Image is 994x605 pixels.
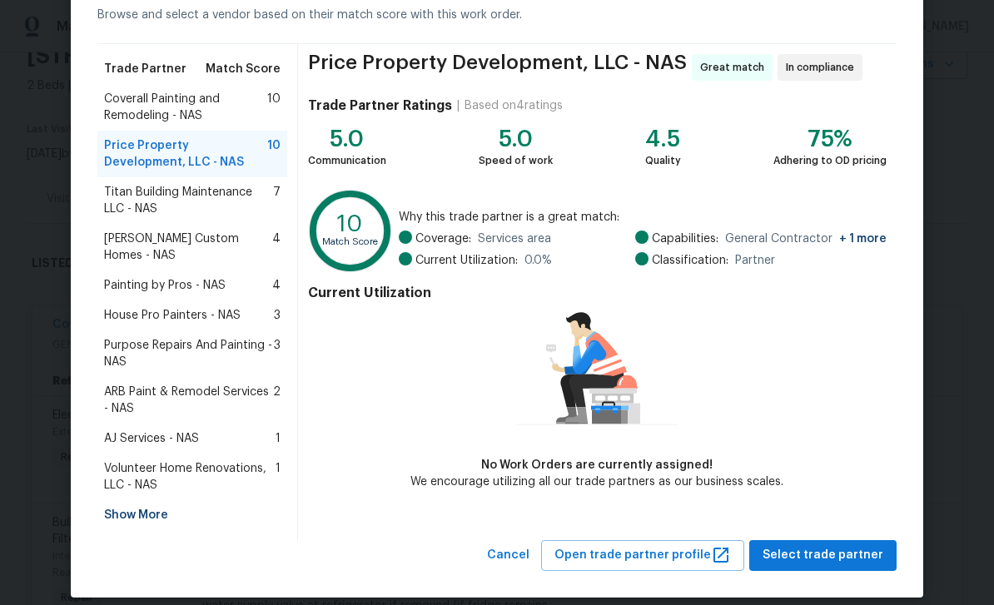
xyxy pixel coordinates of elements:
[308,54,687,81] span: Price Property Development, LLC - NAS
[308,285,887,301] h4: Current Utilization
[652,252,728,269] span: Classification:
[104,384,273,417] span: ARB Paint & Remodel Services - NAS
[206,61,281,77] span: Match Score
[272,277,281,294] span: 4
[104,137,267,171] span: Price Property Development, LLC - NAS
[725,231,887,247] span: General Contractor
[452,97,465,114] div: |
[700,59,771,76] span: Great match
[104,184,273,217] span: Titan Building Maintenance LLC - NAS
[308,97,452,114] h4: Trade Partner Ratings
[415,231,471,247] span: Coverage:
[276,430,281,447] span: 1
[104,460,276,493] span: Volunteer Home Renovations, LLC - NAS
[410,474,783,490] div: We encourage utilizing all our trade partners as our business scales.
[478,231,551,247] span: Services area
[273,384,281,417] span: 2
[839,233,887,245] span: + 1 more
[308,152,386,169] div: Communication
[272,231,281,264] span: 4
[645,152,681,169] div: Quality
[322,237,378,246] text: Match Score
[399,209,887,226] span: Why this trade partner is a great match:
[541,540,744,571] button: Open trade partner profile
[480,540,536,571] button: Cancel
[267,137,281,171] span: 10
[337,212,363,236] text: 10
[763,545,883,566] span: Select trade partner
[104,91,267,124] span: Coverall Painting and Remodeling - NAS
[645,131,681,147] div: 4.5
[524,252,552,269] span: 0.0 %
[273,184,281,217] span: 7
[410,457,783,474] div: No Work Orders are currently assigned!
[104,61,186,77] span: Trade Partner
[465,97,563,114] div: Based on 4 ratings
[479,131,553,147] div: 5.0
[786,59,861,76] span: In compliance
[97,500,287,530] div: Show More
[554,545,731,566] span: Open trade partner profile
[267,91,281,124] span: 10
[773,131,887,147] div: 75%
[308,131,386,147] div: 5.0
[104,231,272,264] span: [PERSON_NAME] Custom Homes - NAS
[735,252,775,269] span: Partner
[749,540,897,571] button: Select trade partner
[773,152,887,169] div: Adhering to OD pricing
[652,231,718,247] span: Capabilities:
[479,152,553,169] div: Speed of work
[104,307,241,324] span: House Pro Painters - NAS
[415,252,518,269] span: Current Utilization:
[104,430,199,447] span: AJ Services - NAS
[276,460,281,493] span: 1
[487,545,529,566] span: Cancel
[104,277,226,294] span: Painting by Pros - NAS
[104,337,274,370] span: Purpose Repairs And Painting - NAS
[274,337,281,370] span: 3
[274,307,281,324] span: 3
